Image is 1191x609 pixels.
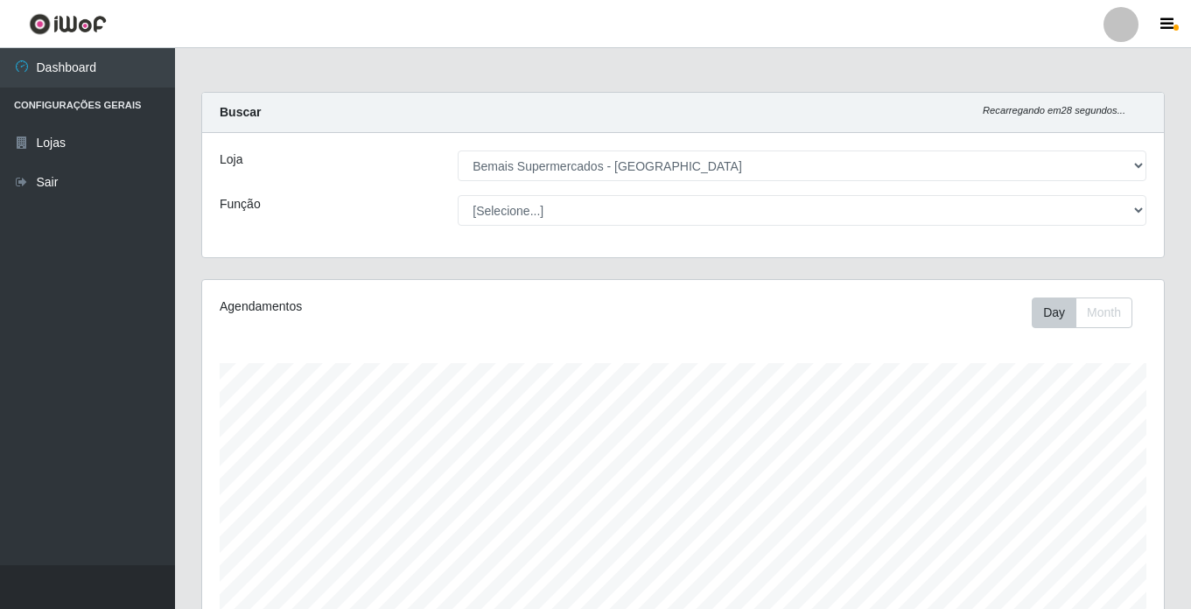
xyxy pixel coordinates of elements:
[1032,297,1132,328] div: First group
[1075,297,1132,328] button: Month
[220,150,242,169] label: Loja
[220,105,261,119] strong: Buscar
[1032,297,1076,328] button: Day
[29,13,107,35] img: CoreUI Logo
[220,297,591,316] div: Agendamentos
[1032,297,1146,328] div: Toolbar with button groups
[220,195,261,213] label: Função
[983,105,1125,115] i: Recarregando em 28 segundos...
